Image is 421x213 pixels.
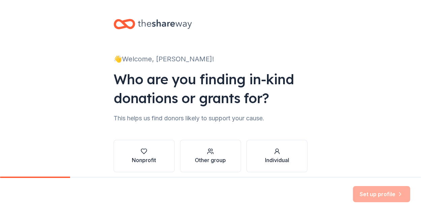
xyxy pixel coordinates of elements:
div: Other group [195,156,226,164]
div: Individual [265,156,289,164]
div: This helps us find donors likely to support your cause. [114,113,308,124]
div: Nonprofit [132,156,156,164]
div: 👋 Welcome, [PERSON_NAME]! [114,54,308,64]
button: Nonprofit [114,140,175,172]
button: Other group [180,140,241,172]
div: Who are you finding in-kind donations or grants for? [114,70,308,108]
button: Individual [246,140,307,172]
